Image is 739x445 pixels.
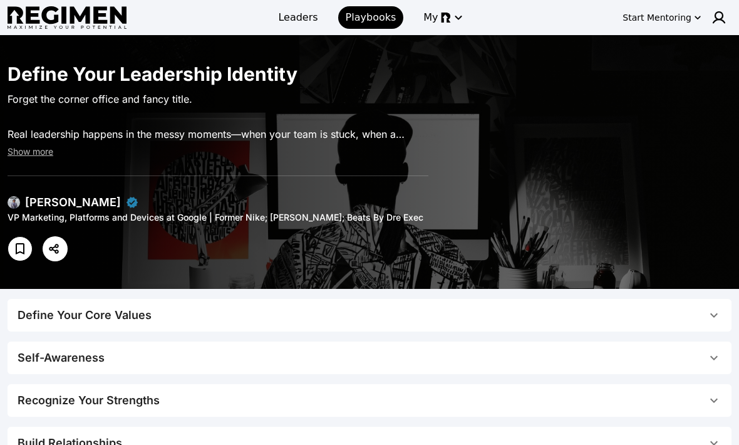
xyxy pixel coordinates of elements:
span: Leaders [278,10,318,25]
div: Self-Awareness [18,349,105,367]
span: My [423,10,438,25]
p: Forget the corner office and fancy title. [8,90,428,108]
div: VP Marketing, Platforms and Devices at Google | Former Nike; [PERSON_NAME]; Beats By Dre Exec [8,211,428,224]
span: Define Your Leadership Identity [8,63,297,85]
img: Regimen logo [8,6,127,29]
img: user icon [711,10,726,25]
a: Playbooks [338,6,404,29]
button: My [416,6,468,29]
a: Leaders [271,6,325,29]
button: Save [8,236,33,261]
div: Verified partner - Daryl Butler [126,196,138,209]
div: [PERSON_NAME] [25,194,121,211]
p: Real leadership happens in the messy moments—when your team is stuck, when a project goes sideway... [8,125,428,143]
div: Recognize Your Strengths [18,392,160,409]
button: Recognize Your Strengths [8,384,731,417]
img: avatar of Daryl Butler [8,196,20,209]
div: Define Your Core Values [18,306,152,324]
div: Start Mentoring [623,11,691,24]
button: Self-Awareness [8,342,731,374]
span: Playbooks [346,10,396,25]
button: Show more [8,145,53,158]
button: Define Your Core Values [8,299,731,332]
button: Start Mentoring [620,8,704,28]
